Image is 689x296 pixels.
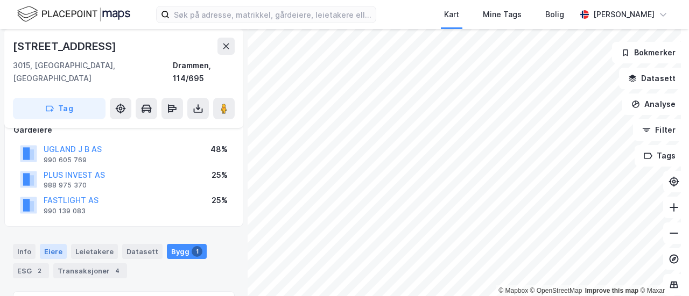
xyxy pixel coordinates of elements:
div: 4 [112,265,123,276]
div: 48% [210,143,228,156]
div: Gårdeiere [13,124,234,136]
button: Filter [633,119,685,141]
a: OpenStreetMap [530,287,582,294]
div: Bygg [167,244,207,259]
img: logo.f888ab2527a4732fd821a326f86c7f29.svg [17,5,130,24]
div: 1 [192,246,202,257]
a: Mapbox [498,287,528,294]
div: [PERSON_NAME] [593,8,655,21]
div: 990 605 769 [44,156,87,164]
div: 990 139 083 [44,207,86,215]
iframe: Chat Widget [635,244,689,296]
div: Info [13,244,36,259]
div: Eiere [40,244,67,259]
div: 2 [34,265,45,276]
div: Transaksjoner [53,263,127,278]
div: Datasett [122,244,163,259]
div: Leietakere [71,244,118,259]
div: Drammen, 114/695 [173,59,235,85]
a: Improve this map [585,287,638,294]
div: 25% [212,169,228,182]
div: 3015, [GEOGRAPHIC_DATA], [GEOGRAPHIC_DATA] [13,59,173,85]
div: Kart [444,8,459,21]
div: 988 975 370 [44,181,87,190]
button: Datasett [619,68,685,89]
button: Bokmerker [612,42,685,63]
button: Analyse [622,93,685,115]
div: ESG [13,263,49,278]
button: Tags [635,145,685,167]
div: Kontrollprogram for chat [635,244,689,296]
button: Tag [13,98,106,119]
div: [STREET_ADDRESS] [13,38,118,55]
input: Søk på adresse, matrikkel, gårdeiere, leietakere eller personer [170,6,376,23]
div: 25% [212,194,228,207]
div: Mine Tags [483,8,522,21]
div: Bolig [545,8,564,21]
